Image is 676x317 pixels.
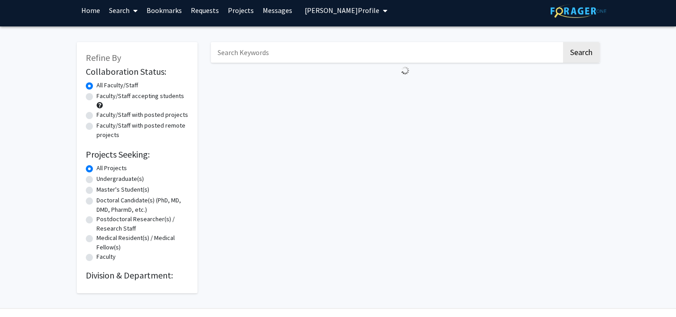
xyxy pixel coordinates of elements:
[211,42,562,63] input: Search Keywords
[86,149,189,160] h2: Projects Seeking:
[97,163,127,173] label: All Projects
[97,185,149,194] label: Master's Student(s)
[397,63,413,78] img: Loading
[86,52,121,63] span: Refine By
[211,78,600,99] nav: Page navigation
[97,81,138,90] label: All Faculty/Staff
[97,214,189,233] label: Postdoctoral Researcher(s) / Research Staff
[97,252,116,261] label: Faculty
[97,110,188,120] label: Faculty/Staff with posted projects
[305,6,379,15] span: [PERSON_NAME] Profile
[97,174,144,184] label: Undergraduate(s)
[550,4,606,18] img: ForagerOne Logo
[97,121,189,140] label: Faculty/Staff with posted remote projects
[97,196,189,214] label: Doctoral Candidate(s) (PhD, MD, DMD, PharmD, etc.)
[86,66,189,77] h2: Collaboration Status:
[563,42,600,63] button: Search
[97,233,189,252] label: Medical Resident(s) / Medical Fellow(s)
[97,91,184,101] label: Faculty/Staff accepting students
[86,270,189,281] h2: Division & Department:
